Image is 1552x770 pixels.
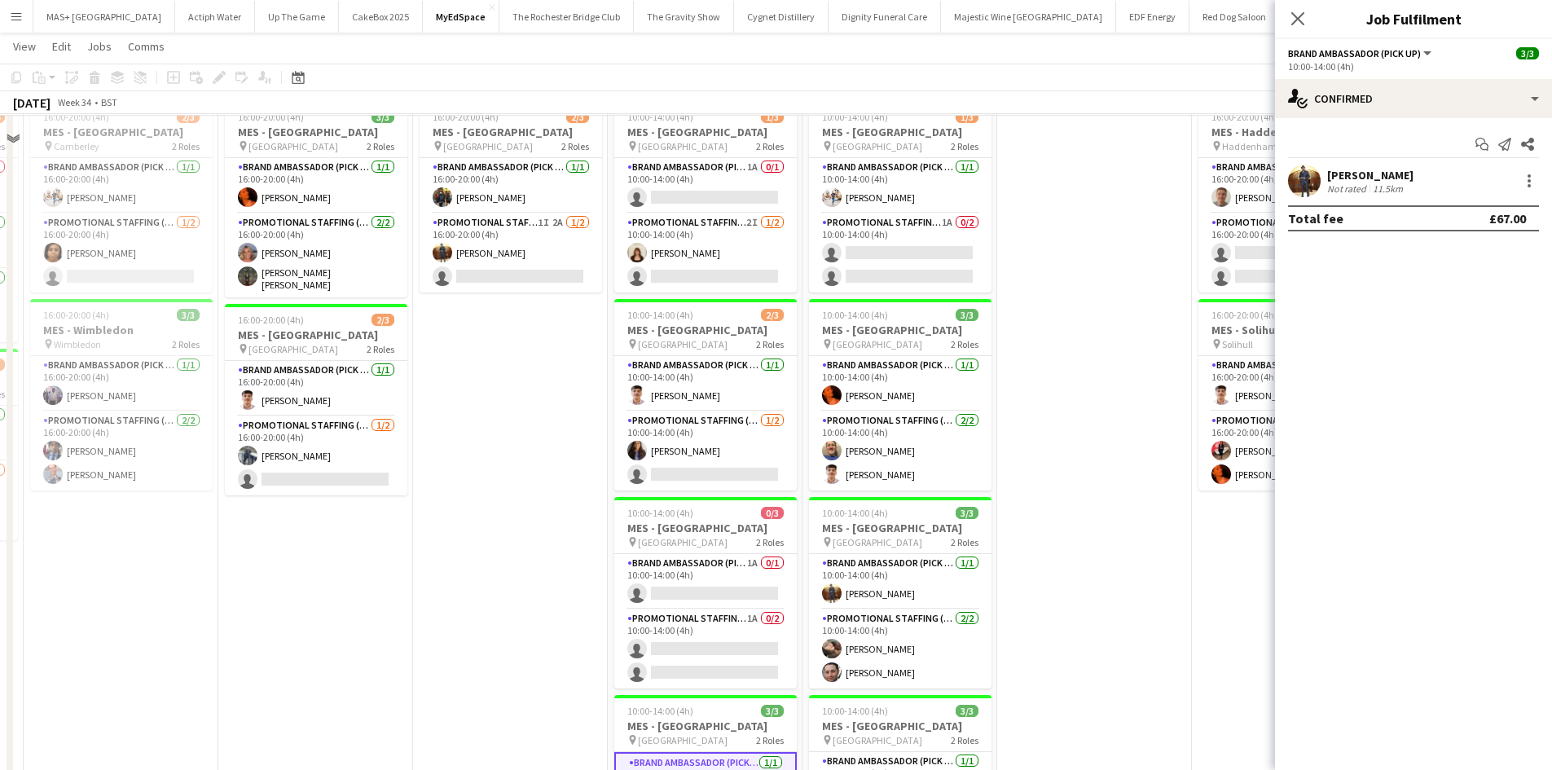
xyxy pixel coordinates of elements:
span: [GEOGRAPHIC_DATA] [638,338,728,350]
h3: MES - Solihull [1198,323,1381,337]
div: 16:00-20:00 (4h)2/3MES - [GEOGRAPHIC_DATA] [GEOGRAPHIC_DATA]2 RolesBrand Ambassador (Pick up)1/11... [420,101,602,293]
span: Camberley [54,140,99,152]
span: Week 34 [54,96,95,108]
h3: MES - [GEOGRAPHIC_DATA] [30,125,213,139]
span: 3/3 [1516,47,1539,59]
app-job-card: 10:00-14:00 (4h)1/3MES - [GEOGRAPHIC_DATA] [GEOGRAPHIC_DATA]2 RolesBrand Ambassador (Pick up)1A0/... [614,101,797,293]
div: Not rated [1327,183,1370,195]
div: 10:00-14:00 (4h)1/3MES - [GEOGRAPHIC_DATA] [GEOGRAPHIC_DATA]2 RolesBrand Ambassador (Pick up)1/11... [809,101,991,293]
div: £67.00 [1489,210,1526,227]
app-card-role: Brand Ambassador (Pick up)1/116:00-20:00 (4h)[PERSON_NAME] [225,361,407,416]
a: Edit [46,36,77,57]
span: View [13,39,36,54]
app-card-role: Brand Ambassador (Pick up)1/110:00-14:00 (4h)[PERSON_NAME] [809,356,991,411]
app-card-role: Brand Ambassador (Pick up)1/110:00-14:00 (4h)[PERSON_NAME] [809,554,991,609]
button: CakeBox 2025 [339,1,423,33]
button: Red Dog Saloon [1189,1,1280,33]
h3: MES - [GEOGRAPHIC_DATA] [809,323,991,337]
app-card-role: Brand Ambassador (Pick up)1A0/110:00-14:00 (4h) [614,158,797,213]
span: 16:00-20:00 (4h) [43,111,109,123]
span: 10:00-14:00 (4h) [627,309,693,321]
span: 10:00-14:00 (4h) [822,705,888,717]
span: [GEOGRAPHIC_DATA] [638,140,728,152]
span: [GEOGRAPHIC_DATA] [833,734,922,746]
h3: MES - [GEOGRAPHIC_DATA] [225,328,407,342]
span: 16:00-20:00 (4h) [1211,111,1277,123]
app-job-card: 10:00-14:00 (4h)3/3MES - [GEOGRAPHIC_DATA] [GEOGRAPHIC_DATA]2 RolesBrand Ambassador (Pick up)1/11... [809,497,991,689]
app-job-card: 16:00-20:00 (4h)3/3MES - Solihull Solihull2 RolesBrand Ambassador (Pick up)1/116:00-20:00 (4h)[PE... [1198,299,1381,491]
a: Comms [121,36,171,57]
div: 16:00-20:00 (4h)2/3MES - [GEOGRAPHIC_DATA] [GEOGRAPHIC_DATA]2 RolesBrand Ambassador (Pick up)1/11... [225,304,407,495]
span: [GEOGRAPHIC_DATA] [833,338,922,350]
span: Wimbledon [54,338,101,350]
span: 1/3 [956,111,978,123]
span: 3/3 [956,507,978,519]
span: 3/3 [956,705,978,717]
span: 1/3 [761,111,784,123]
app-card-role: Promotional Staffing (Brand Ambassadors)1/216:00-20:00 (4h)[PERSON_NAME] [225,416,407,495]
span: 2/3 [761,309,784,321]
a: Jobs [81,36,118,57]
div: 10:00-14:00 (4h)2/3MES - [GEOGRAPHIC_DATA] [GEOGRAPHIC_DATA]2 RolesBrand Ambassador (Pick up)1/11... [614,299,797,491]
app-card-role: Brand Ambassador (Pick up)1/110:00-14:00 (4h)[PERSON_NAME] [614,356,797,411]
span: 2 Roles [756,338,784,350]
span: 2 Roles [756,140,784,152]
span: Haddenham [1222,140,1277,152]
span: 2 Roles [367,343,394,355]
app-job-card: 16:00-20:00 (4h)3/3MES - Wimbledon Wimbledon2 RolesBrand Ambassador (Pick up)1/116:00-20:00 (4h)[... [30,299,213,491]
div: [PERSON_NAME] [1327,168,1414,183]
app-job-card: 10:00-14:00 (4h)3/3MES - [GEOGRAPHIC_DATA] [GEOGRAPHIC_DATA]2 RolesBrand Ambassador (Pick up)1/11... [809,299,991,491]
span: Edit [52,39,71,54]
span: 10:00-14:00 (4h) [627,111,693,123]
span: 16:00-20:00 (4h) [238,314,304,326]
h3: MES - [GEOGRAPHIC_DATA] [614,323,797,337]
button: MyEdSpace [423,1,499,33]
span: 2 Roles [561,140,589,152]
span: 2 Roles [172,140,200,152]
h3: MES - [GEOGRAPHIC_DATA] [614,521,797,535]
app-card-role: Promotional Staffing (Brand Ambassadors)2/216:00-20:00 (4h)[PERSON_NAME][PERSON_NAME] [PERSON_NAME] [225,213,407,297]
span: 2 Roles [951,338,978,350]
h3: MES - [GEOGRAPHIC_DATA] [809,719,991,733]
span: [GEOGRAPHIC_DATA] [248,343,338,355]
app-card-role: Brand Ambassador (Pick up)1/110:00-14:00 (4h)[PERSON_NAME] [809,158,991,213]
button: Cygnet Distillery [734,1,829,33]
div: 10:00-14:00 (4h) [1288,60,1539,73]
app-card-role: Brand Ambassador (Pick up)1A0/110:00-14:00 (4h) [614,554,797,609]
span: 2/3 [566,111,589,123]
span: 2 Roles [951,536,978,548]
span: Comms [128,39,165,54]
app-card-role: Promotional Staffing (Brand Ambassadors)1I2A1/216:00-20:00 (4h)[PERSON_NAME] [420,213,602,293]
span: 3/3 [372,111,394,123]
app-card-role: Brand Ambassador (Pick up)1/116:00-20:00 (4h)[PERSON_NAME] [1198,356,1381,411]
app-card-role: Promotional Staffing (Brand Ambassadors)1/216:00-20:00 (4h)[PERSON_NAME] [30,213,213,293]
span: [GEOGRAPHIC_DATA] [638,734,728,746]
span: 10:00-14:00 (4h) [627,507,693,519]
button: MAS+ [GEOGRAPHIC_DATA] [33,1,175,33]
span: 3/3 [177,309,200,321]
app-card-role: Promotional Staffing (Brand Ambassadors)2/216:00-20:00 (4h)[PERSON_NAME][PERSON_NAME] [30,411,213,491]
span: [GEOGRAPHIC_DATA] [833,536,922,548]
span: 3/3 [956,309,978,321]
span: 2 Roles [951,734,978,746]
span: [GEOGRAPHIC_DATA] [248,140,338,152]
span: 2 Roles [756,734,784,746]
span: 3/3 [761,705,784,717]
h3: Job Fulfilment [1275,8,1552,29]
div: Total fee [1288,210,1343,227]
span: 16:00-20:00 (4h) [43,309,109,321]
h3: MES - Haddenham [1198,125,1381,139]
span: 16:00-20:00 (4h) [1211,309,1277,321]
span: 2/3 [372,314,394,326]
div: 16:00-20:00 (4h)1/3MES - Haddenham Haddenham2 RolesBrand Ambassador (Pick up)1/116:00-20:00 (4h)[... [1198,101,1381,293]
span: 2 Roles [951,140,978,152]
span: Brand Ambassador (Pick up) [1288,47,1421,59]
span: 2 Roles [367,140,394,152]
button: Dignity Funeral Care [829,1,941,33]
span: [GEOGRAPHIC_DATA] [833,140,922,152]
span: 2 Roles [172,338,200,350]
button: The Gravity Show [634,1,734,33]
